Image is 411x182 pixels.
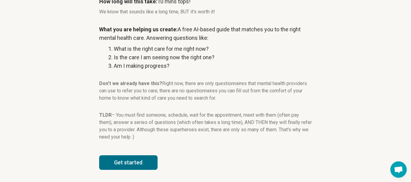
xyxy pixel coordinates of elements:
div: Open chat [390,161,407,178]
p: Right now, there are only questionnaires that mental health providers can use to refer you to car... [99,80,312,102]
p: We know that sounds like a long time, BUT it's worth it! [99,8,312,15]
li: Is the care I am seeing now the right one? [114,53,312,62]
strong: Don't we already have this? [99,81,162,86]
p: – You must find someone, schedule, wait for the appointment, meet with them (often pay them), ans... [99,112,312,141]
strong: What you are helping us create: [99,26,178,33]
strong: TLDR [99,112,112,118]
p: A free AI-based guide that matches you to the right mental health care. Answering questions like: [99,25,312,42]
li: What is the right care for me right now? [114,45,312,53]
li: Am I making progress? [114,62,312,70]
button: Get started [99,155,158,170]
